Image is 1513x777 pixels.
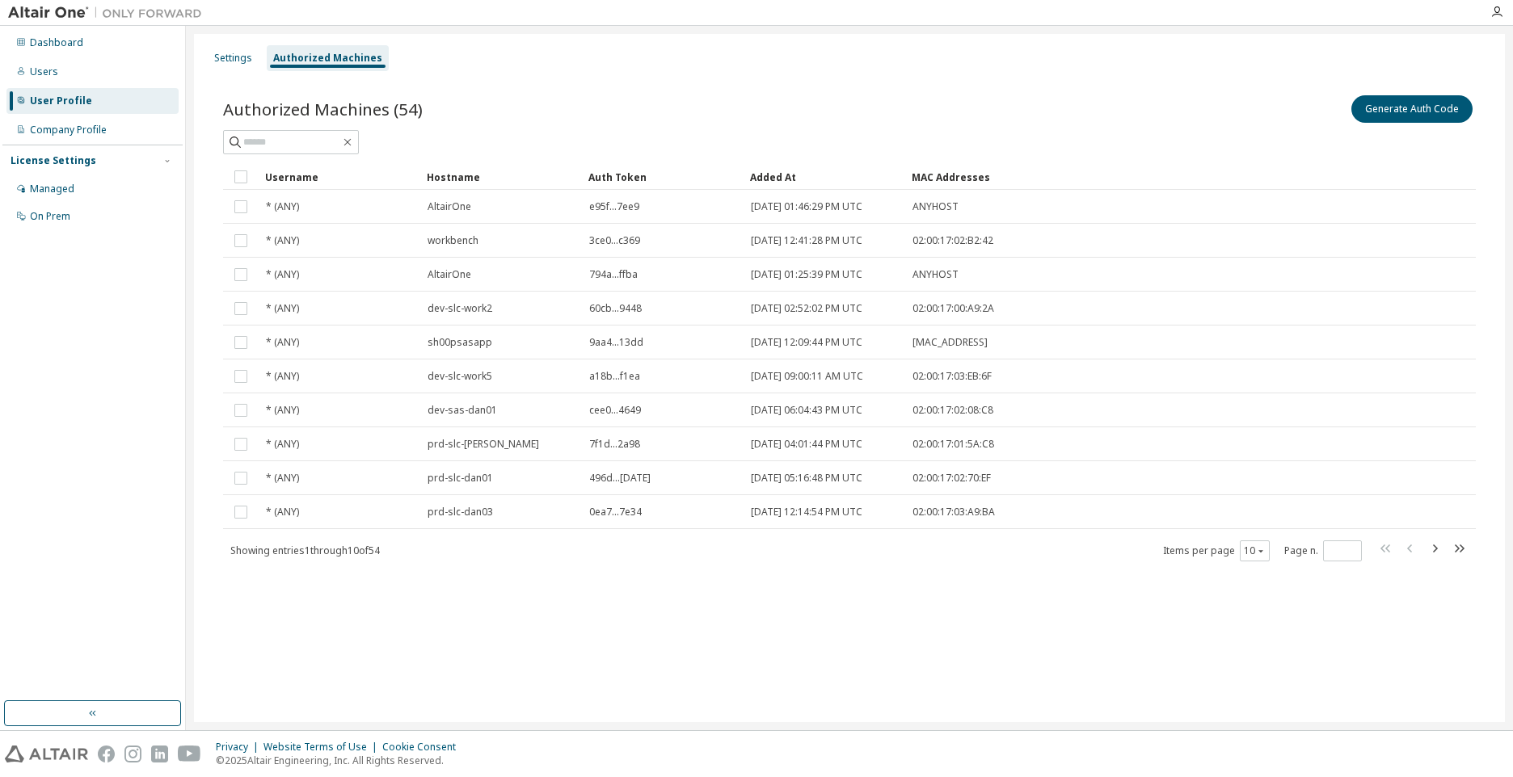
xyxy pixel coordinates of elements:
[5,745,88,762] img: altair_logo.svg
[428,336,492,349] span: sh00psasapp
[588,164,737,190] div: Auth Token
[912,302,994,315] span: 02:00:17:00:A9:2A
[30,210,70,223] div: On Prem
[589,268,638,281] span: 794a...ffba
[589,506,642,519] span: 0ea7...7e34
[30,94,92,107] div: User Profile
[266,506,299,519] span: * (ANY)
[223,98,423,120] span: Authorized Machines (54)
[589,336,643,349] span: 9aa4...13dd
[912,336,988,349] span: [MAC_ADDRESS]
[11,154,96,167] div: License Settings
[30,183,74,195] div: Managed
[230,544,380,557] span: Showing entries 1 through 10 of 54
[589,472,651,485] span: 496d...[DATE]
[751,200,862,213] span: [DATE] 01:46:29 PM UTC
[912,472,991,485] span: 02:00:17:02:70:EF
[382,741,466,754] div: Cookie Consent
[912,268,959,281] span: ANYHOST
[751,438,862,451] span: [DATE] 04:01:44 PM UTC
[266,404,299,417] span: * (ANY)
[750,164,899,190] div: Added At
[1284,540,1362,561] span: Page n.
[428,404,497,417] span: dev-sas-dan01
[178,745,201,762] img: youtube.svg
[428,234,478,247] span: workbench
[428,370,492,383] span: dev-slc-work5
[216,754,466,767] p: © 2025 Altair Engineering, Inc. All Rights Reserved.
[912,438,994,451] span: 02:00:17:01:5A:C8
[266,336,299,349] span: * (ANY)
[751,336,862,349] span: [DATE] 12:09:44 PM UTC
[263,741,382,754] div: Website Terms of Use
[266,370,299,383] span: * (ANY)
[266,268,299,281] span: * (ANY)
[266,472,299,485] span: * (ANY)
[751,302,862,315] span: [DATE] 02:52:02 PM UTC
[751,472,862,485] span: [DATE] 05:16:48 PM UTC
[273,52,382,65] div: Authorized Machines
[427,164,575,190] div: Hostname
[912,404,993,417] span: 02:00:17:02:08:C8
[589,370,640,383] span: a18b...f1ea
[589,302,642,315] span: 60cb...9448
[751,370,863,383] span: [DATE] 09:00:11 AM UTC
[265,164,414,190] div: Username
[428,438,539,451] span: prd-slc-[PERSON_NAME]
[428,268,471,281] span: AltairOne
[428,200,471,213] span: AltairOne
[589,200,639,213] span: e95f...7ee9
[214,52,252,65] div: Settings
[589,234,640,247] span: 3ce0...c369
[266,438,299,451] span: * (ANY)
[751,268,862,281] span: [DATE] 01:25:39 PM UTC
[266,200,299,213] span: * (ANY)
[751,404,862,417] span: [DATE] 06:04:43 PM UTC
[8,5,210,21] img: Altair One
[589,438,640,451] span: 7f1d...2a98
[428,472,493,485] span: prd-slc-dan01
[912,200,959,213] span: ANYHOST
[912,164,1306,190] div: MAC Addresses
[912,506,995,519] span: 02:00:17:03:A9:BA
[751,234,862,247] span: [DATE] 12:41:28 PM UTC
[30,36,83,49] div: Dashboard
[266,234,299,247] span: * (ANY)
[912,234,993,247] span: 02:00:17:02:B2:42
[1244,544,1266,557] button: 10
[751,506,862,519] span: [DATE] 12:14:54 PM UTC
[1163,540,1270,561] span: Items per page
[98,745,115,762] img: facebook.svg
[428,506,493,519] span: prd-slc-dan03
[589,404,641,417] span: cee0...4649
[30,124,107,136] div: Company Profile
[216,741,263,754] div: Privacy
[151,745,168,762] img: linkedin.svg
[428,302,492,315] span: dev-slc-work2
[266,302,299,315] span: * (ANY)
[30,65,58,78] div: Users
[1351,95,1473,123] button: Generate Auth Code
[912,370,992,383] span: 02:00:17:03:EB:6F
[124,745,141,762] img: instagram.svg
